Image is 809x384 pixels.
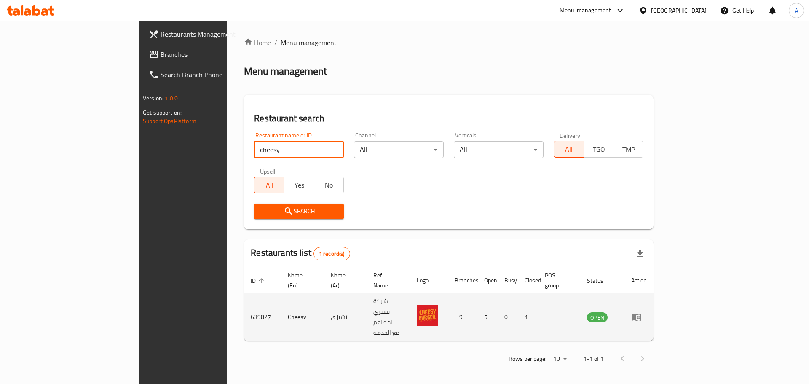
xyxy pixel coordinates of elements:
span: No [318,179,341,191]
div: All [354,141,444,158]
button: Search [254,204,344,219]
a: Search Branch Phone [142,64,274,85]
a: Branches [142,44,274,64]
td: 5 [477,293,498,341]
th: Busy [498,268,518,293]
td: Cheesy [281,293,324,341]
span: All [258,179,281,191]
span: Search [261,206,337,217]
button: TGO [584,141,614,158]
span: Yes [288,179,311,191]
span: 1.0.0 [165,93,178,104]
span: Menu management [281,38,337,48]
td: 0 [498,293,518,341]
span: Name (Ar) [331,270,356,290]
th: Action [624,268,654,293]
span: TGO [587,143,611,156]
td: شركة تشيزي للمطاعم مع الخدمة [367,293,410,341]
h2: Restaurant search [254,112,643,125]
div: All [454,141,544,158]
th: Logo [410,268,448,293]
h2: Restaurants list [251,247,350,260]
span: Ref. Name [373,270,400,290]
th: Open [477,268,498,293]
button: TMP [613,141,643,158]
button: All [554,141,584,158]
label: Upsell [260,168,276,174]
span: POS group [545,270,570,290]
span: Branches [161,49,267,59]
span: Version: [143,93,163,104]
a: Restaurants Management [142,24,274,44]
span: Search Branch Phone [161,70,267,80]
td: 9 [448,293,477,341]
h2: Menu management [244,64,327,78]
img: Cheesy [417,305,438,326]
button: Yes [284,177,314,193]
label: Delivery [560,132,581,138]
nav: breadcrumb [244,38,654,48]
table: enhanced table [244,268,654,341]
p: 1-1 of 1 [584,354,604,364]
input: Search for restaurant name or ID.. [254,141,344,158]
span: 1 record(s) [314,250,350,258]
span: Get support on: [143,107,182,118]
a: Support.OpsPlatform [143,115,196,126]
div: Menu [631,312,647,322]
th: Closed [518,268,538,293]
button: All [254,177,284,193]
div: Export file [630,244,650,264]
div: [GEOGRAPHIC_DATA] [651,6,707,15]
div: Total records count [313,247,350,260]
div: Menu-management [560,5,611,16]
td: 1 [518,293,538,341]
th: Branches [448,268,477,293]
li: / [274,38,277,48]
span: All [557,143,581,156]
span: Name (En) [288,270,313,290]
span: Restaurants Management [161,29,267,39]
span: Status [587,276,614,286]
td: تشيزي [324,293,367,341]
span: ID [251,276,267,286]
span: TMP [617,143,640,156]
div: Rows per page: [550,353,570,365]
span: OPEN [587,313,608,322]
p: Rows per page: [509,354,546,364]
span: A [795,6,798,15]
button: No [314,177,344,193]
